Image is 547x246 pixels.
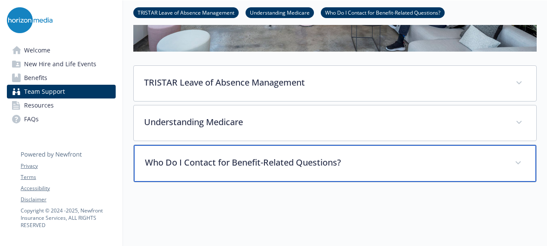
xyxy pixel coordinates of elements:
p: Copyright © 2024 - 2025 , Newfront Insurance Services, ALL RIGHTS RESERVED [21,207,115,229]
a: Disclaimer [21,196,115,203]
p: Who Do I Contact for Benefit-Related Questions? [145,156,504,169]
div: Who Do I Contact for Benefit-Related Questions? [134,145,536,182]
span: Benefits [24,71,47,85]
a: Who Do I Contact for Benefit-Related Questions? [321,8,445,16]
span: Team Support [24,85,65,98]
a: TRISTAR Leave of Absence Management [133,8,239,16]
div: Understanding Medicare [134,105,536,141]
span: New Hire and Life Events [24,57,96,71]
a: Resources [7,98,116,112]
p: TRISTAR Leave of Absence Management [144,76,505,89]
a: Privacy [21,162,115,170]
div: TRISTAR Leave of Absence Management [134,66,536,101]
a: Understanding Medicare [246,8,314,16]
a: Welcome [7,43,116,57]
a: Accessibility [21,184,115,192]
span: Welcome [24,43,50,57]
a: FAQs [7,112,116,126]
p: Understanding Medicare [144,116,505,129]
a: Team Support [7,85,116,98]
span: Resources [24,98,54,112]
a: Benefits [7,71,116,85]
a: New Hire and Life Events [7,57,116,71]
span: FAQs [24,112,39,126]
a: Terms [21,173,115,181]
